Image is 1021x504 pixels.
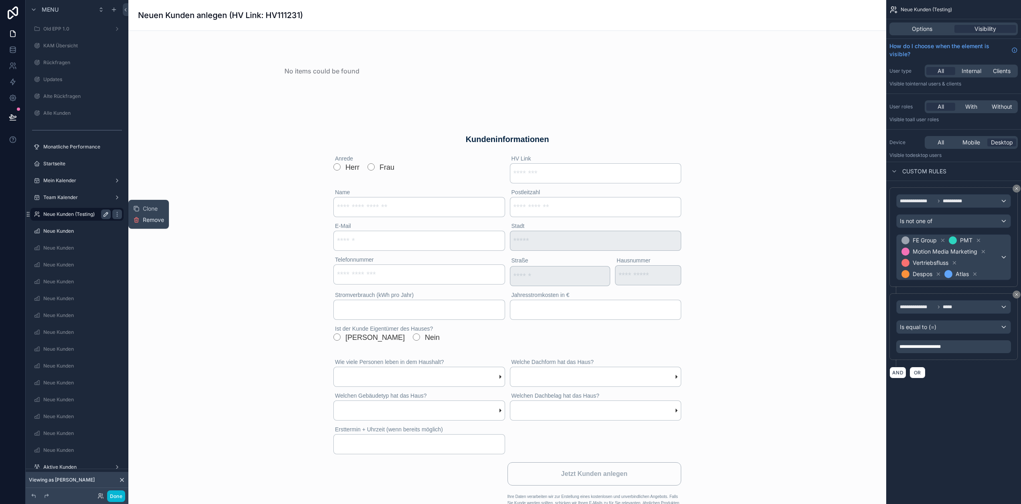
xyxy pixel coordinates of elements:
a: How do I choose when the element is visible? [889,42,1018,58]
a: Neue Kunden [30,410,124,423]
button: Is equal to (=) [896,320,1011,334]
label: Neue Kunden [43,396,122,403]
label: Neue Kunden (Testing) [43,211,108,217]
span: All [938,103,944,111]
label: Neue Kunden [43,430,122,437]
label: User type [889,68,922,74]
span: OR [912,370,923,376]
span: Menu [42,6,59,14]
p: Visible to [889,81,1018,87]
label: Alle Kunden [43,110,122,116]
span: Clone [143,205,158,213]
span: Desktop [991,138,1013,146]
label: Neue Kunden [43,295,122,302]
span: Viewing as [PERSON_NAME] [29,477,95,483]
a: KAM Übersicht [30,39,124,52]
label: Old EPP 1.0 [43,26,111,32]
p: Visible to [889,152,1018,159]
button: Clone [133,205,164,213]
a: Updates [30,73,124,86]
span: desktop users [910,152,942,158]
span: All user roles [910,116,939,122]
a: Neue Kunden [30,225,124,238]
label: Device [889,139,922,146]
label: Neue Kunden [43,380,122,386]
label: Aktive Kunden [43,464,111,470]
label: Monatliche Performance [43,144,122,150]
span: Clients [993,67,1011,75]
a: Startseite [30,157,124,170]
span: Motion Media Marketing [913,248,977,256]
a: Neue Kunden [30,258,124,271]
a: Alle Kunden [30,107,124,120]
span: Is not one of [900,217,932,225]
span: Remove [143,216,164,224]
label: Neue Kunden [43,413,122,420]
a: Neue Kunden [30,292,124,305]
span: All [938,67,944,75]
a: Neue Kunden [30,242,124,254]
label: Neue Kunden [43,447,122,453]
label: KAM Übersicht [43,43,122,49]
a: Neue Kunden (Testing) [30,208,124,221]
span: Custom rules [902,167,946,175]
button: Done [107,490,125,502]
a: Aktive Kunden [30,461,124,474]
span: Internal [962,67,981,75]
label: Neue Kunden [43,363,122,369]
button: Is not one of [896,214,1011,228]
span: Mobile [962,138,980,146]
label: Alte Rückfragen [43,93,122,100]
a: Neue Kunden [30,309,124,322]
a: Neue Kunden [30,343,124,356]
label: Mein Kalender [43,177,111,184]
label: Neue Kunden [43,346,122,352]
a: Monatliche Performance [30,140,124,153]
label: Neue Kunden [43,245,122,251]
label: Updates [43,76,122,83]
button: AND [889,367,906,378]
span: Visibility [974,25,996,33]
a: Rückfragen [30,56,124,69]
a: Neue Kunden [30,326,124,339]
a: Neue Kunden [30,275,124,288]
span: FE Group [913,236,937,244]
label: User roles [889,104,922,110]
label: Neue Kunden [43,228,122,234]
label: Startseite [43,161,122,167]
span: Is equal to (=) [900,323,936,331]
button: Remove [133,216,164,224]
button: FE GroupPMTMotion Media MarketingVertriebsflussDesposAtlas [896,234,1011,280]
a: Neue Kunden [30,444,124,457]
a: Neue Kunden [30,427,124,440]
p: Visible to [889,116,1018,123]
button: OR [909,367,926,378]
a: Neue Kunden [30,360,124,372]
label: Neue Kunden [43,312,122,319]
span: Options [912,25,932,33]
span: Despos [913,270,932,278]
a: Mein Kalender [30,174,124,187]
span: All [938,138,944,146]
span: Internal users & clients [910,81,961,87]
label: Neue Kunden [43,278,122,285]
label: Team Kalender [43,194,111,201]
a: Alte Rückfragen [30,90,124,103]
a: Old EPP 1.0 [30,22,124,35]
label: Neue Kunden [43,329,122,335]
span: How do I choose when the element is visible? [889,42,1008,58]
span: Vertriebsfluss [913,259,948,267]
span: PMT [960,236,972,244]
h1: Neuen Kunden anlegen (HV Link: HV111231) [138,10,303,21]
a: Neue Kunden [30,393,124,406]
a: Team Kalender [30,191,124,204]
span: Atlas [956,270,969,278]
span: With [965,103,977,111]
label: Neue Kunden [43,262,122,268]
label: Rückfragen [43,59,122,66]
span: Without [992,103,1012,111]
span: Neue Kunden (Testing) [901,6,952,13]
a: Neue Kunden [30,376,124,389]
